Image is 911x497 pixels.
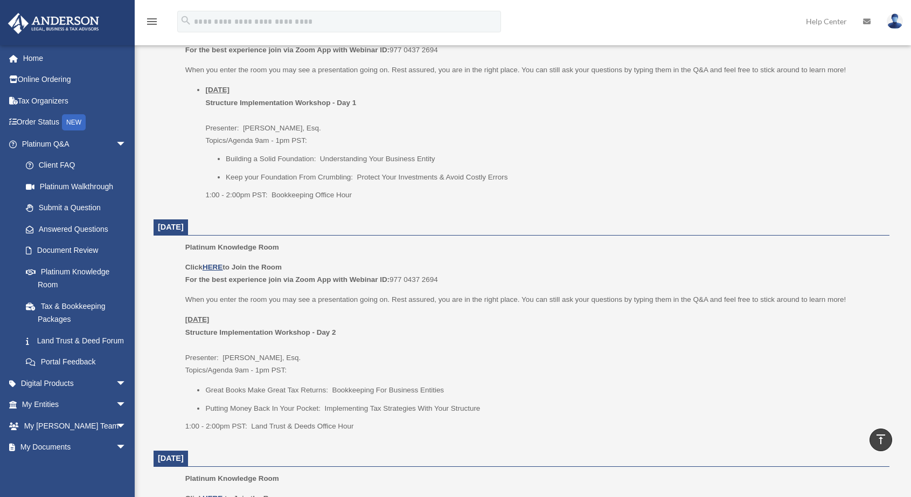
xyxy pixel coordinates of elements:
i: vertical_align_top [874,433,887,446]
i: search [180,15,192,26]
li: Keep your Foundation From Crumbling: Protect Your Investments & Avoid Costly Errors [226,171,882,184]
a: menu [145,19,158,28]
span: arrow_drop_down [116,394,137,416]
li: Presenter: [PERSON_NAME], Esq. Topics/Agenda 9am - 1pm PST: [205,84,882,201]
p: When you enter the room you may see a presentation going on. Rest assured, you are in the right p... [185,293,882,306]
a: Answered Questions [15,218,143,240]
u: [DATE] [185,315,210,323]
b: Structure Implementation Workshop - Day 1 [205,99,356,107]
a: Platinum Knowledge Room [15,261,137,295]
b: Click to Join the Room [185,263,282,271]
a: Tax & Bookkeeping Packages [15,295,143,330]
a: Home [8,47,143,69]
a: Tax Organizers [8,90,143,112]
p: 1:00 - 2:00pm PST: Bookkeeping Office Hour [205,189,882,202]
a: HERE [203,263,222,271]
a: Digital Productsarrow_drop_down [8,372,143,394]
span: arrow_drop_down [116,437,137,459]
a: Portal Feedback [15,351,143,373]
a: My [PERSON_NAME] Teamarrow_drop_down [8,415,143,437]
span: Platinum Knowledge Room [185,243,279,251]
b: Structure Implementation Workshop - Day 2 [185,328,336,336]
p: 1:00 - 2:00pm PST: Land Trust & Deeds Office Hour [185,420,882,433]
a: Platinum Walkthrough [15,176,143,197]
img: User Pic [887,13,903,29]
span: arrow_drop_down [116,133,137,155]
b: For the best experience join via Zoom App with Webinar ID: [185,46,390,54]
span: [DATE] [158,454,184,463]
li: Putting Money Back In Your Pocket: Implementing Tax Strategies With Your Structure [205,402,882,415]
i: menu [145,15,158,28]
a: My Documentsarrow_drop_down [8,437,143,458]
span: arrow_drop_down [116,458,137,480]
a: Submit a Question [15,197,143,219]
u: [DATE] [205,86,230,94]
a: Document Review [15,240,143,261]
span: Platinum Knowledge Room [185,474,279,482]
a: Platinum Q&Aarrow_drop_down [8,133,143,155]
p: Presenter: [PERSON_NAME], Esq. Topics/Agenda 9am - 1pm PST: [185,313,882,377]
a: Online Learningarrow_drop_down [8,458,143,479]
a: Client FAQ [15,155,143,176]
a: Order StatusNEW [8,112,143,134]
span: [DATE] [158,223,184,231]
li: Great Books Make Great Tax Returns: Bookkeeping For Business Entities [205,384,882,397]
a: Online Ordering [8,69,143,91]
a: vertical_align_top [870,429,892,451]
span: arrow_drop_down [116,372,137,395]
a: Land Trust & Deed Forum [15,330,143,351]
span: arrow_drop_down [116,415,137,437]
b: For the best experience join via Zoom App with Webinar ID: [185,275,390,284]
div: NEW [62,114,86,130]
li: Building a Solid Foundation: Understanding Your Business Entity [226,153,882,165]
img: Anderson Advisors Platinum Portal [5,13,102,34]
a: My Entitiesarrow_drop_down [8,394,143,416]
p: 977 0437 2694 [185,261,882,286]
p: When you enter the room you may see a presentation going on. Rest assured, you are in the right p... [185,64,882,77]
